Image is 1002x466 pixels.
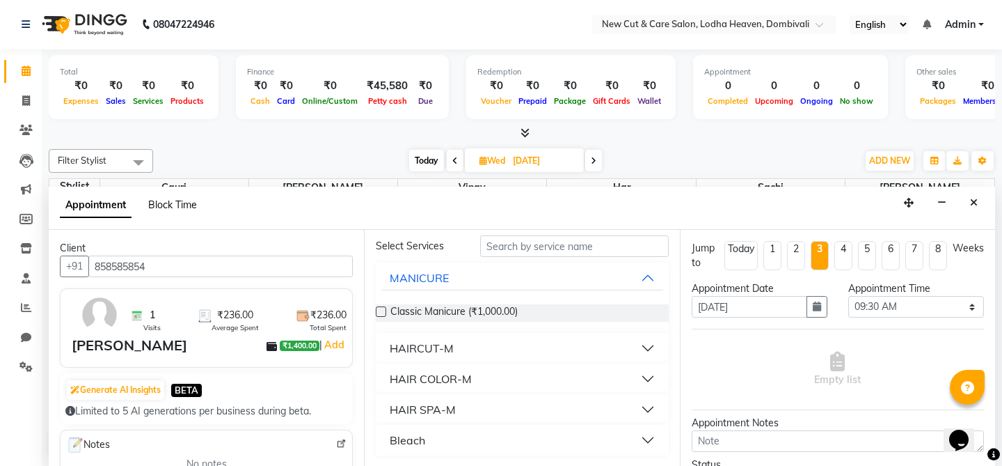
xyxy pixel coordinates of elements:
div: Appointment [704,66,877,78]
div: Appointment Time [848,281,984,296]
span: Admin [945,17,976,32]
span: Sales [102,96,129,106]
span: Block Time [148,199,197,211]
div: ₹0 [129,78,167,94]
div: Bleach [390,432,425,449]
span: No show [836,96,877,106]
div: ₹0 [299,78,361,94]
button: MANICURE [381,265,662,290]
li: 5 [858,241,876,270]
span: Visits [143,323,161,333]
button: +91 [60,256,89,277]
div: Redemption [477,66,665,78]
div: Client [60,241,353,256]
span: Gauri [100,179,248,196]
li: 2 [787,241,805,270]
div: Finance [247,66,438,78]
span: Packages [916,96,960,106]
li: 3 [811,241,829,270]
input: Search by Name/Mobile/Email/Code [88,256,353,277]
span: [PERSON_NAME] [249,179,397,196]
div: ₹0 [589,78,634,94]
span: Appointment [60,193,132,218]
span: Classic Manicure (₹1,000.00) [390,304,518,322]
span: 1 [150,308,155,323]
b: 08047224946 [153,5,214,44]
span: Services [129,96,167,106]
span: ADD NEW [869,155,910,166]
span: Package [550,96,589,106]
span: Notes [66,436,110,454]
div: ₹0 [60,78,102,94]
span: Voucher [477,96,515,106]
li: 6 [882,241,900,270]
div: ₹0 [634,78,665,94]
button: HAIR COLOR-M [381,366,662,391]
button: Bleach [381,428,662,453]
span: ₹236.00 [217,308,253,323]
button: Close [964,192,984,214]
span: Vinay [398,179,546,196]
li: 8 [929,241,947,270]
span: Expenses [60,96,102,106]
div: Appointment Date [692,281,827,296]
div: ₹0 [273,78,299,94]
div: 0 [704,78,751,94]
li: 4 [834,241,852,270]
span: Petty cash [365,96,411,106]
div: ₹0 [167,78,207,94]
div: HAIR SPA-M [390,401,456,418]
span: Today [409,150,444,171]
div: MANICURE [390,270,449,286]
div: ₹0 [413,78,438,94]
span: Ongoing [797,96,836,106]
div: ₹0 [102,78,129,94]
input: 2025-09-24 [509,150,578,171]
button: HAIRCUT-M [381,336,662,361]
li: 1 [763,241,781,270]
button: ADD NEW [866,151,914,171]
span: Upcoming [751,96,797,106]
span: ₹236.00 [310,308,347,323]
span: | [319,336,347,353]
div: Today [728,242,754,256]
span: Filter Stylist [58,155,106,166]
input: yyyy-mm-dd [692,296,807,318]
input: Search by service name [480,235,668,257]
div: ₹0 [550,78,589,94]
span: Card [273,96,299,106]
div: Appointment Notes [692,416,984,430]
div: ₹0 [477,78,515,94]
div: HAIR COLOR-M [390,371,472,387]
img: avatar [79,295,120,335]
div: Weeks [953,241,984,256]
div: HAIRCUT-M [390,340,454,357]
span: Har [547,179,695,196]
span: Total Spent [310,323,347,333]
div: ₹45,580 [361,78,413,94]
div: ₹0 [916,78,960,94]
span: Average Spent [212,323,259,333]
div: ₹0 [247,78,273,94]
span: Due [415,96,436,106]
span: Cash [247,96,273,106]
span: Wallet [634,96,665,106]
div: 0 [751,78,797,94]
div: 0 [797,78,836,94]
span: Online/Custom [299,96,361,106]
span: ₹1,400.00 [280,341,319,352]
span: Products [167,96,207,106]
span: [PERSON_NAME] [845,179,994,196]
span: Wed [476,155,509,166]
button: Generate AI Insights [67,380,164,400]
span: BETA [171,384,202,397]
div: Limited to 5 AI generations per business during beta. [65,404,347,419]
div: [PERSON_NAME] [72,335,187,356]
span: Gift Cards [589,96,634,106]
span: Sachi [697,179,845,196]
div: Total [60,66,207,78]
div: Jump to [692,241,719,270]
li: 7 [905,241,923,270]
button: HAIR SPA-M [381,397,662,422]
div: Select Services [365,239,470,254]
